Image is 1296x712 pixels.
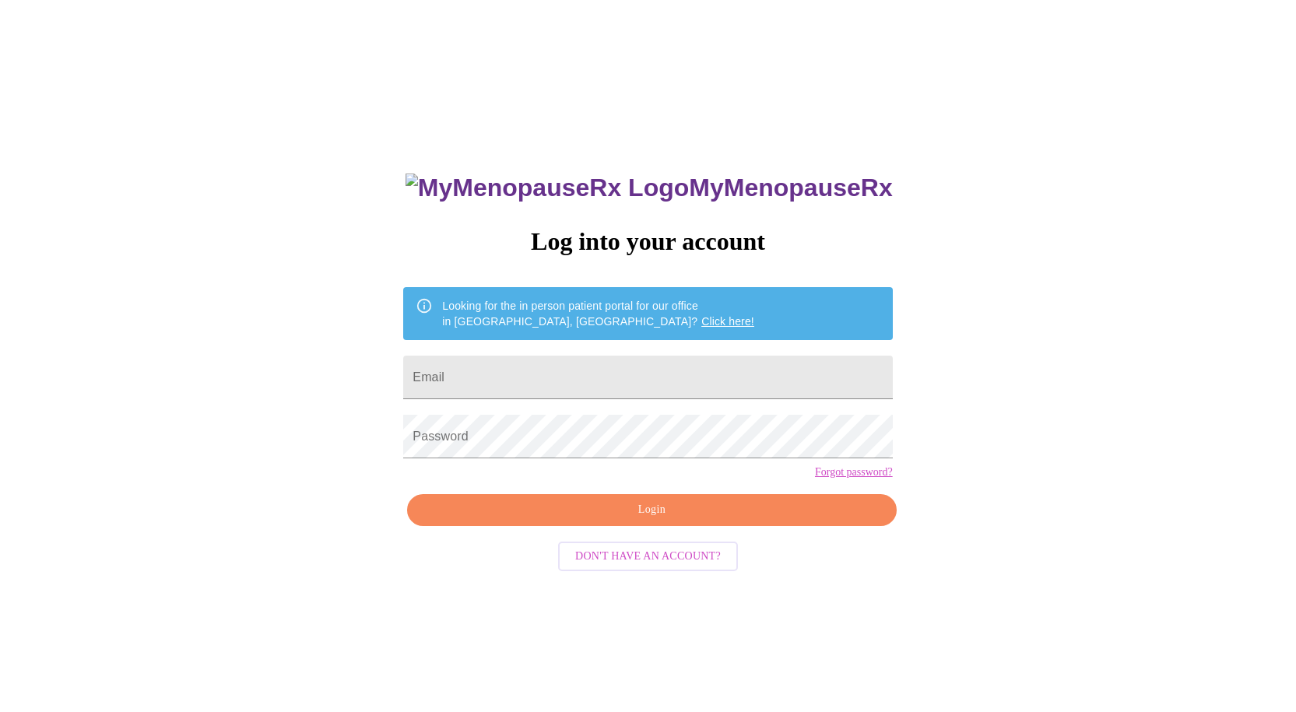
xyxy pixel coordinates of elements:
span: Don't have an account? [575,547,721,566]
h3: Log into your account [403,227,892,256]
div: Looking for the in person patient portal for our office in [GEOGRAPHIC_DATA], [GEOGRAPHIC_DATA]? [442,292,754,335]
a: Forgot password? [815,466,893,479]
button: Don't have an account? [558,542,738,572]
h3: MyMenopauseRx [406,174,893,202]
a: Don't have an account? [554,548,742,561]
button: Login [407,494,896,526]
a: Click here! [701,315,754,328]
span: Login [425,500,878,520]
img: MyMenopauseRx Logo [406,174,689,202]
